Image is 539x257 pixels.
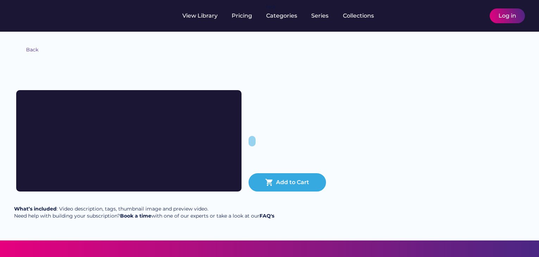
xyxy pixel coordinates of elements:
[266,4,275,11] div: fvck
[232,12,252,20] div: Pricing
[311,12,329,20] div: Series
[474,12,483,20] img: yH5BAEAAAAALAAAAAABAAEAAAIBRAA7
[335,178,344,187] img: yH5BAEAAAAALAAAAAABAAEAAAIBRAA7
[14,8,70,22] img: yH5BAEAAAAALAAAAAABAAEAAAIBRAA7
[462,12,471,20] img: yH5BAEAAAAALAAAAAABAAEAAAIBRAA7
[14,206,57,212] strong: What’s included
[499,12,516,20] div: Log in
[265,178,274,187] button: shopping_cart
[182,12,218,20] div: View Library
[81,12,89,20] img: yH5BAEAAAAALAAAAAABAAEAAAIBRAA7
[26,46,38,54] div: Back
[266,12,297,20] div: Categories
[343,12,374,20] div: Collections
[276,178,309,186] div: Add to Cart
[259,213,274,219] a: FAQ's
[120,213,151,219] a: Book a time
[14,206,274,219] div: : Video description, tags, thumbnail image and preview video. Need help with building your subscr...
[14,46,23,54] img: yH5BAEAAAAALAAAAAABAAEAAAIBRAA7
[39,90,219,192] img: yH5BAEAAAAALAAAAAABAAEAAAIBRAA7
